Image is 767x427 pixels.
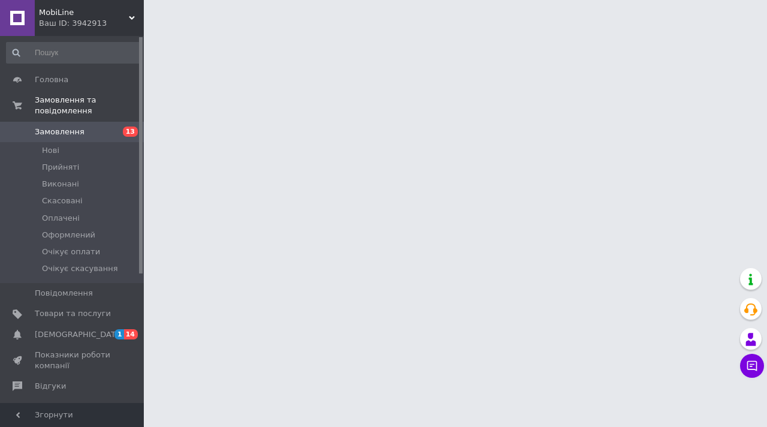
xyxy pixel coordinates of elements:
span: MobiLine [39,7,129,18]
span: Товари та послуги [35,308,111,319]
span: [DEMOGRAPHIC_DATA] [35,329,123,340]
span: Прийняті [42,162,79,173]
span: Повідомлення [35,288,93,299]
span: 13 [123,127,138,137]
span: Нові [42,145,59,156]
span: Показники роботи компанії [35,350,111,371]
button: Чат з покупцем [740,354,764,378]
span: Головна [35,74,68,85]
span: Оформлений [42,230,95,240]
span: Скасовані [42,196,83,206]
div: Ваш ID: 3942913 [39,18,144,29]
span: Покупці [35,401,67,412]
span: 1 [114,329,124,339]
span: Оплачені [42,213,80,224]
span: 14 [124,329,138,339]
span: Очікує скасування [42,263,118,274]
span: Замовлення [35,127,84,137]
span: Очікує оплати [42,246,100,257]
span: Відгуки [35,381,66,392]
span: Замовлення та повідомлення [35,95,144,116]
input: Пошук [6,42,141,64]
span: Виконані [42,179,79,190]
